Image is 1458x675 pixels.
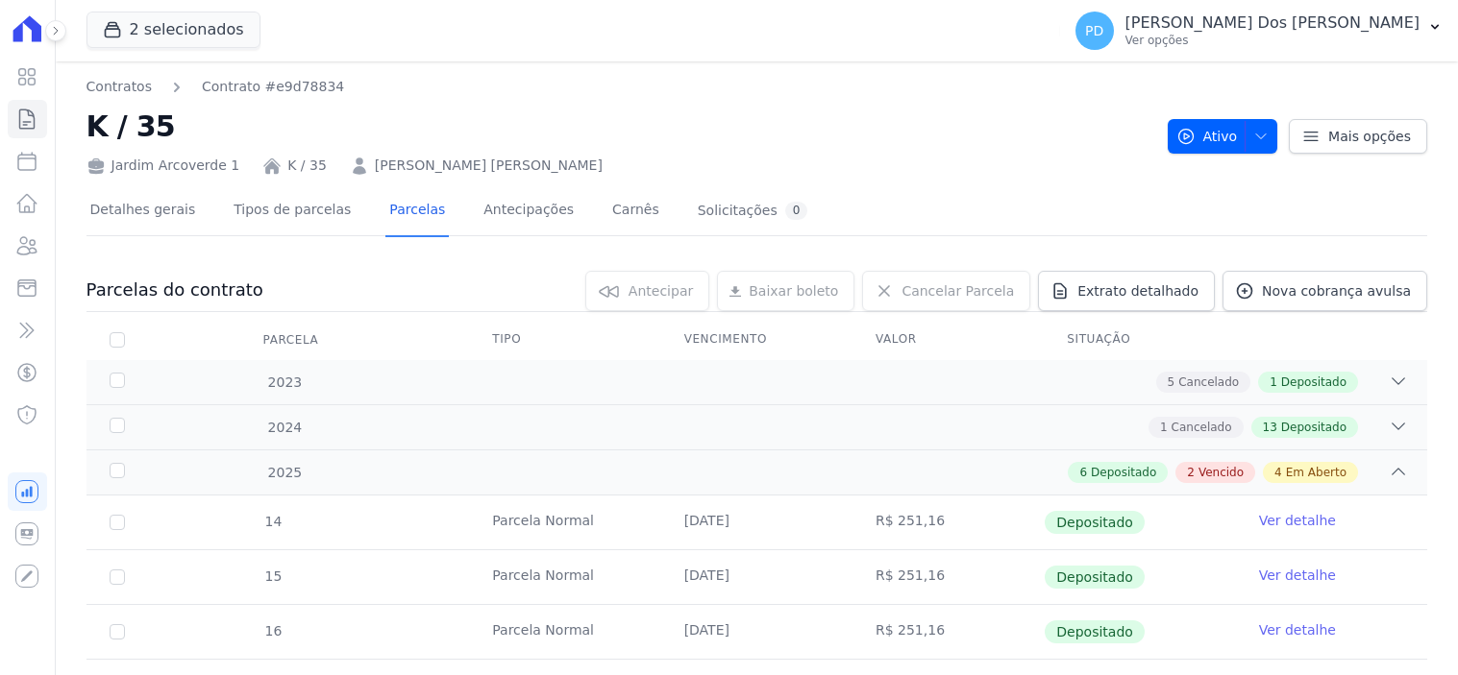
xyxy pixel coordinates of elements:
input: Só é possível selecionar pagamentos em aberto [110,515,125,530]
input: Só é possível selecionar pagamentos em aberto [110,624,125,639]
span: Cancelado [1178,374,1239,391]
span: PD [1085,24,1103,37]
td: [DATE] [661,605,853,659]
a: Contrato #e9d78834 [202,77,344,97]
span: Ativo [1176,119,1238,154]
a: Parcelas [385,186,449,237]
a: [PERSON_NAME] [PERSON_NAME] [375,156,603,176]
span: Depositado [1045,511,1145,534]
div: Parcela [240,321,342,359]
span: Depositado [1281,374,1347,391]
span: 6 [1079,464,1087,481]
a: Ver detalhe [1259,620,1336,639]
span: Depositado [1045,566,1145,589]
td: Parcela Normal [469,605,660,659]
span: 1 [1270,374,1277,391]
p: [PERSON_NAME] Dos [PERSON_NAME] [1125,13,1420,33]
span: Cancelado [1172,419,1232,436]
td: R$ 251,16 [853,605,1044,659]
span: 16 [263,623,283,639]
a: Tipos de parcelas [230,186,355,237]
a: Ver detalhe [1259,566,1336,585]
button: PD [PERSON_NAME] Dos [PERSON_NAME] Ver opções [1060,4,1458,58]
span: 14 [263,514,283,529]
span: 4 [1274,464,1282,481]
span: Em Aberto [1286,464,1347,481]
span: 15 [263,568,283,584]
td: [DATE] [661,495,853,549]
th: Valor [853,320,1044,360]
span: Depositado [1281,419,1347,436]
nav: Breadcrumb [86,77,345,97]
a: Solicitações0 [694,186,812,237]
input: Só é possível selecionar pagamentos em aberto [110,569,125,585]
td: Parcela Normal [469,550,660,604]
th: Situação [1044,320,1235,360]
span: Depositado [1045,620,1145,643]
th: Vencimento [661,320,853,360]
span: Depositado [1091,464,1156,481]
a: Detalhes gerais [86,186,200,237]
a: Nova cobrança avulsa [1223,271,1427,311]
h3: Parcelas do contrato [86,278,263,301]
a: Mais opções [1289,119,1427,154]
span: Extrato detalhado [1077,281,1199,301]
span: 5 [1168,374,1175,391]
button: Ativo [1168,119,1278,154]
a: Ver detalhe [1259,511,1336,530]
span: Vencido [1199,464,1244,481]
td: R$ 251,16 [853,550,1044,604]
span: Mais opções [1328,127,1411,146]
div: Solicitações [698,202,808,220]
a: Antecipações [480,186,578,237]
td: R$ 251,16 [853,495,1044,549]
h2: K / 35 [86,105,1152,148]
a: Carnês [608,186,663,237]
td: [DATE] [661,550,853,604]
td: Parcela Normal [469,495,660,549]
div: 0 [785,202,808,220]
a: Extrato detalhado [1038,271,1215,311]
span: 1 [1160,419,1168,436]
span: 13 [1263,419,1277,436]
p: Ver opções [1125,33,1420,48]
span: Nova cobrança avulsa [1262,281,1411,301]
a: Contratos [86,77,152,97]
a: K / 35 [287,156,327,176]
nav: Breadcrumb [86,77,1152,97]
span: 2 [1187,464,1195,481]
th: Tipo [469,320,660,360]
div: Jardim Arcoverde 1 [86,156,240,176]
button: 2 selecionados [86,12,260,48]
